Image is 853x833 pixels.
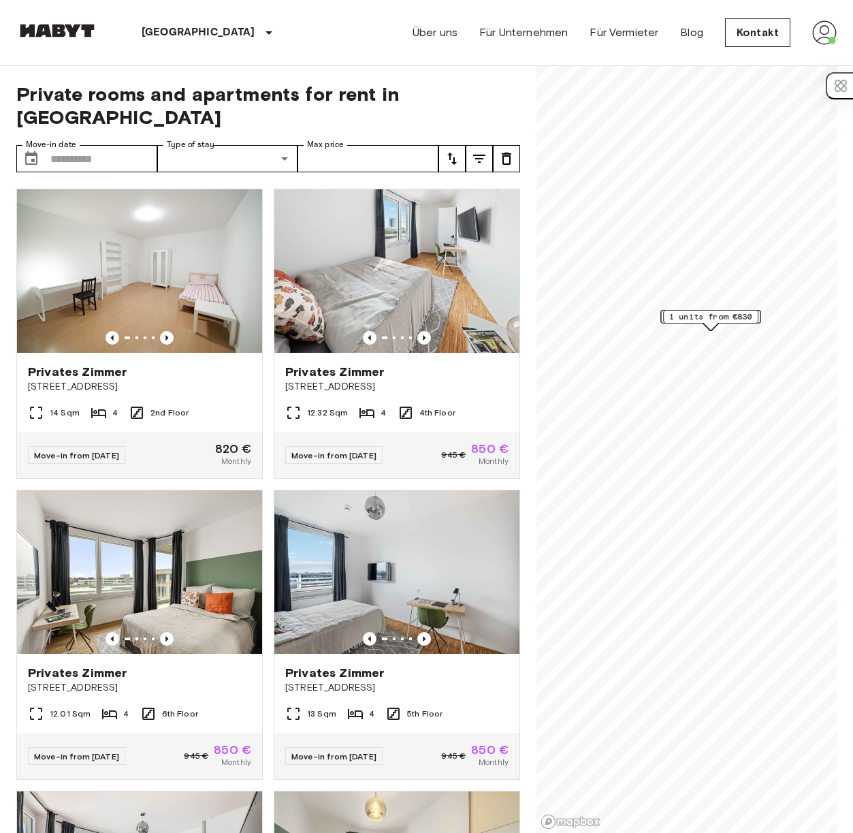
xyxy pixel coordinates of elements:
[150,407,189,419] span: 2nd Floor
[285,681,509,695] span: [STREET_ADDRESS]
[28,364,127,380] span: Privates Zimmer
[466,145,493,172] button: tune
[725,18,790,47] a: Kontakt
[407,708,442,720] span: 5th Floor
[417,331,431,345] button: Previous image
[479,455,509,467] span: Monthly
[417,632,431,646] button: Previous image
[274,490,520,780] a: Marketing picture of unit DE-02-022-004-04HFPrevious imagePrevious imagePrivates Zimmer[STREET_AD...
[291,450,376,460] span: Move-in from [DATE]
[221,455,251,467] span: Monthly
[16,24,98,37] img: Habyt
[441,750,466,762] span: 945 €
[471,744,509,756] span: 850 €
[214,744,251,756] span: 850 €
[274,490,519,654] img: Marketing picture of unit DE-02-022-004-04HF
[381,407,386,419] span: 4
[28,681,251,695] span: [STREET_ADDRESS]
[184,750,208,762] span: 945 €
[162,708,198,720] span: 6th Floor
[307,708,336,720] span: 13 Sqm
[479,25,568,41] a: Für Unternehmen
[34,751,119,761] span: Move-in from [DATE]
[661,310,761,331] div: Map marker
[16,189,263,479] a: Marketing picture of unit DE-02-020-04MPrevious imagePrevious imagePrivates Zimmer[STREET_ADDRESS...
[369,708,374,720] span: 4
[112,407,118,419] span: 4
[106,331,119,345] button: Previous image
[419,407,455,419] span: 4th Floor
[16,490,263,780] a: Marketing picture of unit DE-02-021-002-02HFPrevious imagePrevious imagePrivates Zimmer[STREET_AD...
[274,189,519,353] img: Marketing picture of unit DE-02-022-003-03HF
[285,665,384,681] span: Privates Zimmer
[215,443,251,455] span: 820 €
[50,708,91,720] span: 12.01 Sqm
[307,407,348,419] span: 12.32 Sqm
[680,25,703,41] a: Blog
[669,311,752,323] span: 1 units from €830
[221,756,251,768] span: Monthly
[50,407,80,419] span: 14 Sqm
[34,450,119,460] span: Move-in from [DATE]
[160,331,174,345] button: Previous image
[106,632,119,646] button: Previous image
[16,82,520,129] span: Private rooms and apartments for rent in [GEOGRAPHIC_DATA]
[18,145,45,172] button: Choose date
[285,380,509,394] span: [STREET_ADDRESS]
[285,364,384,380] span: Privates Zimmer
[363,632,376,646] button: Previous image
[363,331,376,345] button: Previous image
[28,380,251,394] span: [STREET_ADDRESS]
[123,708,129,720] span: 4
[307,139,344,151] label: Max price
[160,632,174,646] button: Previous image
[812,20,837,45] img: avatar
[663,310,758,331] div: Map marker
[471,443,509,455] span: 850 €
[479,756,509,768] span: Monthly
[26,139,76,151] label: Move-in date
[590,25,658,41] a: Für Vermieter
[438,145,466,172] button: tune
[493,145,520,172] button: tune
[28,665,127,681] span: Privates Zimmer
[291,751,376,761] span: Move-in from [DATE]
[274,189,520,479] a: Marketing picture of unit DE-02-022-003-03HFPrevious imagePrevious imagePrivates Zimmer[STREET_AD...
[17,189,262,353] img: Marketing picture of unit DE-02-020-04M
[441,449,466,461] span: 945 €
[413,25,457,41] a: Über uns
[541,814,600,830] a: Mapbox logo
[17,490,262,654] img: Marketing picture of unit DE-02-021-002-02HF
[167,139,214,151] label: Type of stay
[142,25,255,41] p: [GEOGRAPHIC_DATA]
